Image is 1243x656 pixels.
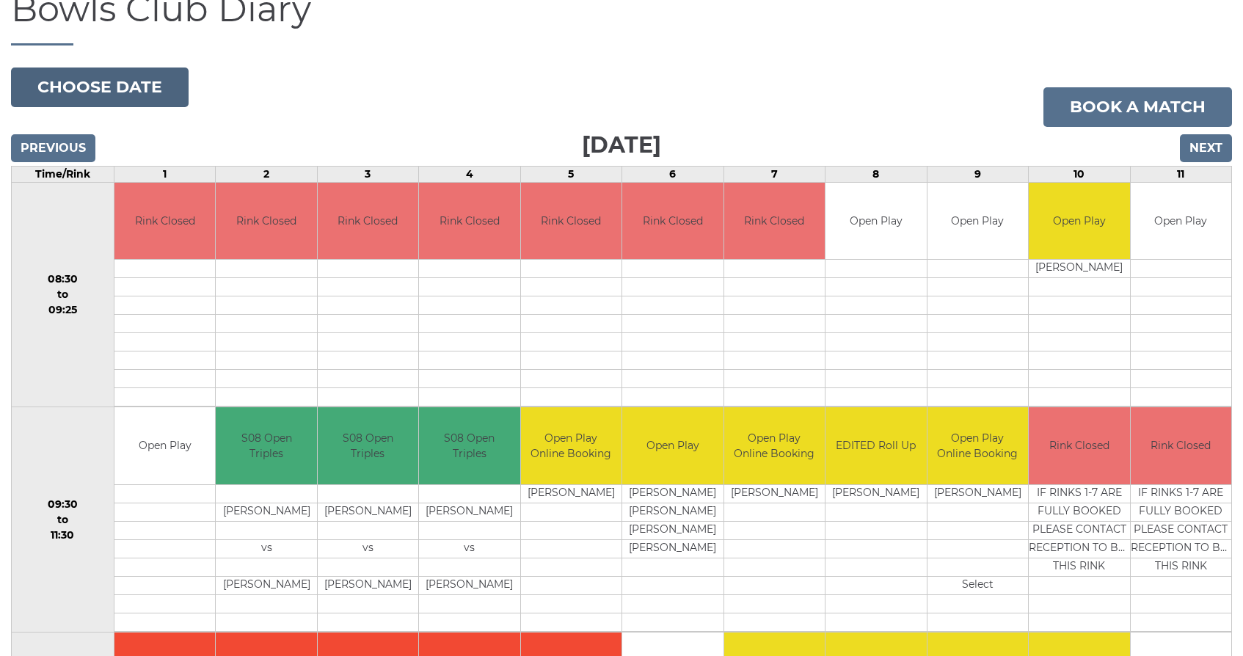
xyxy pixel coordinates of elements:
td: Select [927,576,1028,594]
td: Open Play Online Booking [724,407,825,484]
td: 09:30 to 11:30 [12,407,114,633]
td: [PERSON_NAME] [724,484,825,503]
td: [PERSON_NAME] [825,484,926,503]
td: 9 [927,166,1028,182]
td: vs [419,539,520,558]
td: vs [318,539,418,558]
td: 08:30 to 09:25 [12,182,114,407]
button: Choose date [11,68,189,107]
td: vs [216,539,316,558]
td: 8 [825,166,927,182]
td: [PERSON_NAME] [622,539,723,558]
td: Open Play [622,407,723,484]
td: 4 [419,166,520,182]
td: [PERSON_NAME] [318,576,418,594]
td: IF RINKS 1-7 ARE [1131,484,1232,503]
td: [PERSON_NAME] [622,503,723,521]
td: 10 [1029,166,1130,182]
td: S08 Open Triples [318,407,418,484]
td: [PERSON_NAME] [318,503,418,521]
td: S08 Open Triples [419,407,520,484]
td: Rink Closed [1131,407,1232,484]
input: Previous [11,134,95,162]
td: [PERSON_NAME] [622,484,723,503]
td: Rink Closed [216,183,316,260]
td: 11 [1130,166,1232,182]
td: Open Play [825,183,926,260]
td: Rink Closed [419,183,520,260]
td: Rink Closed [724,183,825,260]
td: EDITED Roll Up [825,407,926,484]
td: Rink Closed [1029,407,1129,484]
td: [PERSON_NAME] [927,484,1028,503]
input: Next [1180,134,1232,162]
td: FULLY BOOKED [1131,503,1232,521]
td: Rink Closed [521,183,621,260]
td: [PERSON_NAME] [216,503,316,521]
a: Book a match [1043,87,1232,127]
td: Open Play [1131,183,1232,260]
td: 7 [723,166,825,182]
td: Open Play Online Booking [927,407,1028,484]
td: [PERSON_NAME] [419,503,520,521]
td: Open Play [114,407,215,484]
td: 6 [622,166,723,182]
td: IF RINKS 1-7 ARE [1029,484,1129,503]
td: THIS RINK [1131,558,1232,576]
td: [PERSON_NAME] [622,521,723,539]
td: [PERSON_NAME] [419,576,520,594]
td: [PERSON_NAME] [216,576,316,594]
td: S08 Open Triples [216,407,316,484]
td: Rink Closed [318,183,418,260]
td: RECEPTION TO BOOK [1029,539,1129,558]
td: 1 [114,166,215,182]
td: 5 [520,166,621,182]
td: Open Play Online Booking [521,407,621,484]
td: Time/Rink [12,166,114,182]
td: FULLY BOOKED [1029,503,1129,521]
td: 3 [317,166,418,182]
td: RECEPTION TO BOOK [1131,539,1232,558]
td: [PERSON_NAME] [521,484,621,503]
td: Rink Closed [114,183,215,260]
td: PLEASE CONTACT [1029,521,1129,539]
td: Open Play [1029,183,1129,260]
td: 2 [216,166,317,182]
td: PLEASE CONTACT [1131,521,1232,539]
td: [PERSON_NAME] [1029,260,1129,278]
td: Open Play [927,183,1028,260]
td: Rink Closed [622,183,723,260]
td: THIS RINK [1029,558,1129,576]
